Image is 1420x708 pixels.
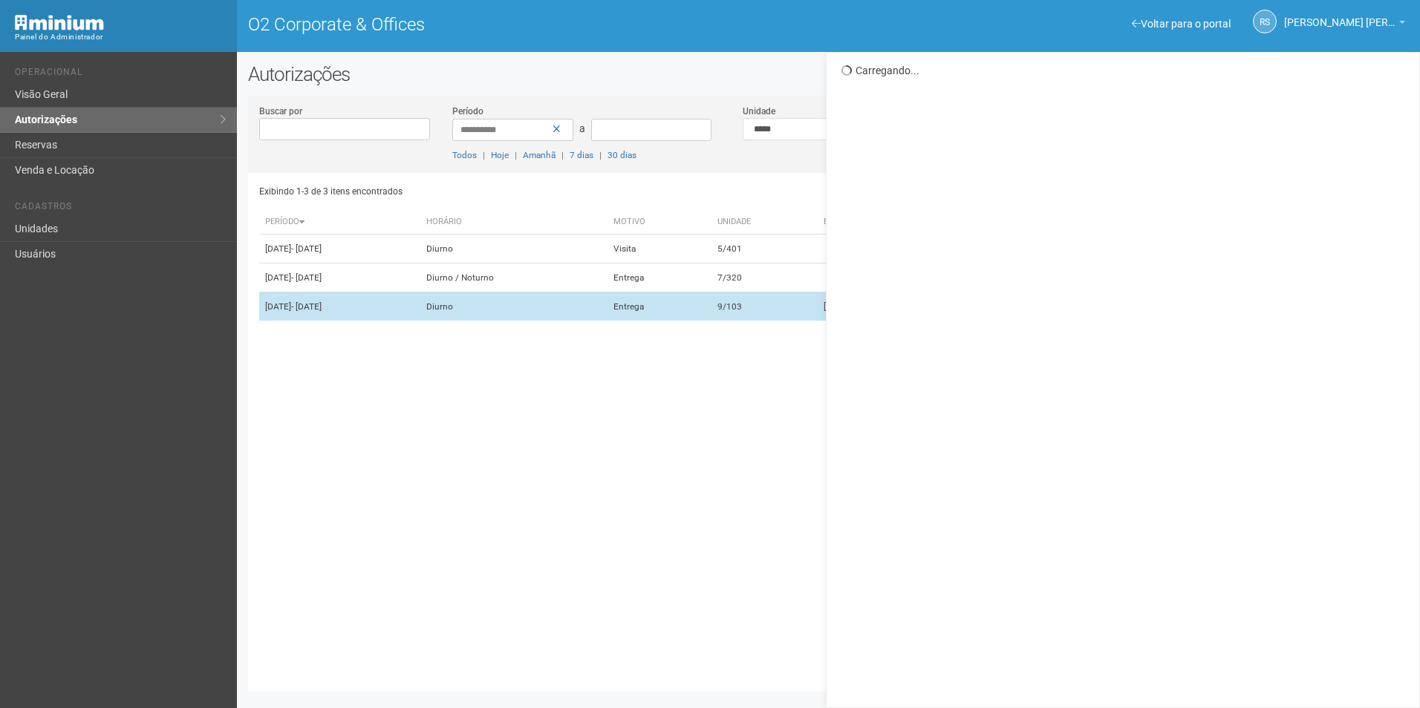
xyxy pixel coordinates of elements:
a: Amanhã [523,150,556,160]
div: Painel do Administrador [15,30,226,44]
a: Voltar para o portal [1132,18,1231,30]
td: Entrega [608,263,711,292]
td: Visita [608,235,711,263]
span: a [579,122,585,134]
div: Carregando... [841,64,1408,77]
td: Entrega [608,292,711,321]
span: - [DATE] [291,301,322,312]
th: Período [259,210,420,235]
td: [DATE] [259,263,420,292]
td: Diurno [420,292,608,321]
img: Minium [15,15,104,30]
span: | [599,150,602,160]
th: Empresa [818,210,1002,235]
td: Diurno [420,235,608,263]
span: | [515,150,517,160]
td: [DATE] [259,235,420,263]
th: Horário [420,210,608,235]
h2: Autorizações [248,63,1409,85]
th: Unidade [711,210,818,235]
td: [PERSON_NAME] [818,292,1002,321]
h1: O2 Corporate & Offices [248,15,818,34]
span: Rayssa Soares Ribeiro [1284,2,1395,28]
a: Todos [452,150,477,160]
a: Hoje [491,150,509,160]
a: [PERSON_NAME] [PERSON_NAME] [1284,19,1405,30]
a: RS [1253,10,1277,33]
label: Período [452,105,483,118]
span: - [DATE] [291,243,322,254]
label: Buscar por [259,105,302,118]
li: Cadastros [15,201,226,217]
td: Diurno / Noturno [420,263,608,292]
td: 9/103 [711,292,818,321]
a: 30 dias [608,150,636,160]
td: 5/401 [711,235,818,263]
span: - [DATE] [291,272,322,283]
a: 7 dias [570,150,593,160]
li: Operacional [15,67,226,82]
td: [DATE] [259,292,420,321]
span: | [483,150,485,160]
label: Unidade [743,105,775,118]
div: Exibindo 1-3 de 3 itens encontrados [259,180,825,203]
th: Motivo [608,210,711,235]
td: 7/320 [711,263,818,292]
span: | [561,150,564,160]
